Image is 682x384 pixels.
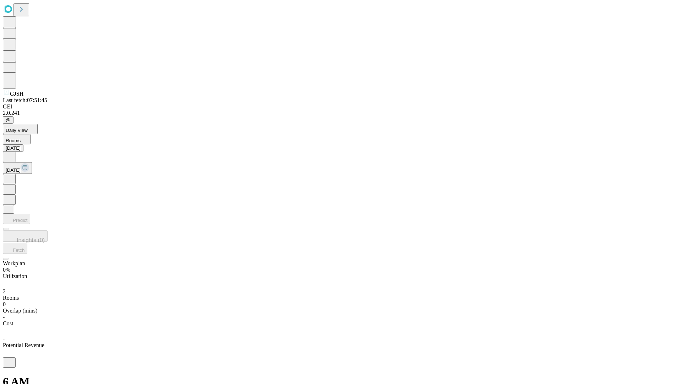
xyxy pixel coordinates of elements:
span: Insights (0) [17,237,45,243]
span: Potential Revenue [3,342,44,348]
span: 0 [3,301,6,307]
span: Cost [3,320,13,326]
button: Fetch [3,244,27,254]
button: Predict [3,214,30,224]
span: Rooms [6,138,21,143]
button: Daily View [3,124,38,134]
span: Workplan [3,260,25,266]
div: 2.0.241 [3,110,679,116]
span: [DATE] [6,167,21,173]
button: [DATE] [3,162,32,174]
span: Overlap (mins) [3,308,37,314]
span: Last fetch: 07:51:45 [3,97,47,103]
button: Insights (0) [3,230,48,242]
span: Utilization [3,273,27,279]
span: - [3,314,5,320]
span: Daily View [6,128,28,133]
span: Rooms [3,295,19,301]
button: Rooms [3,134,31,144]
span: - [3,336,5,342]
button: [DATE] [3,144,23,152]
div: GEI [3,103,679,110]
button: @ [3,116,13,124]
span: @ [6,117,11,123]
span: 0% [3,267,10,273]
span: GJSH [10,91,23,97]
span: 2 [3,288,6,294]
